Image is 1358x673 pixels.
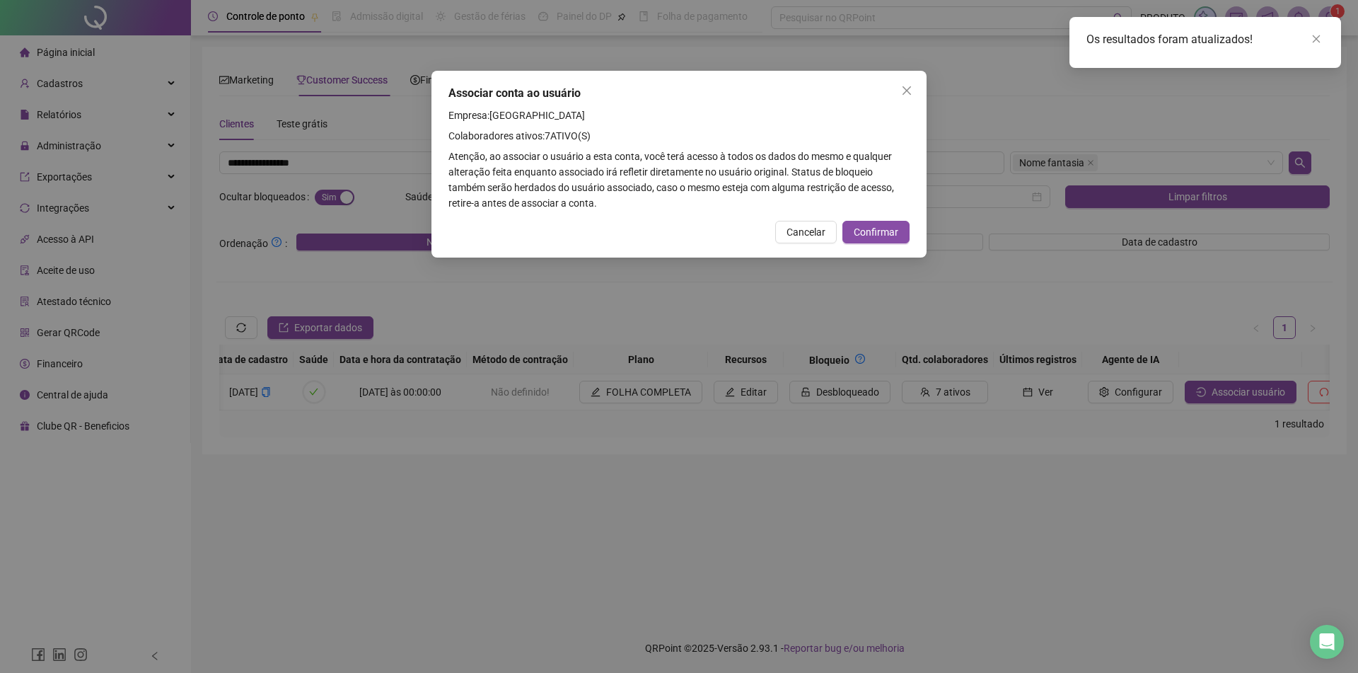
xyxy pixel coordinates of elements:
button: Confirmar [842,221,910,243]
button: Cancelar [775,221,837,243]
p: Atenção, ao associar o usuário a esta conta, você terá acesso à todos os dados do mesmo e qualque... [448,149,910,211]
span: Cancelar [787,224,825,240]
button: Close [895,79,918,102]
h4: Empresa: [GEOGRAPHIC_DATA] [448,108,910,123]
div: Os resultados foram atualizados! [1086,31,1324,48]
div: Associar conta ao usuário [448,85,910,102]
div: Open Intercom Messenger [1310,625,1344,659]
span: close [1311,34,1321,44]
span: Confirmar [854,224,898,240]
a: Close [1308,31,1324,47]
h4: Colaboradores ativos: 7 ATIVO(S) [448,128,910,144]
span: close [901,85,912,96]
